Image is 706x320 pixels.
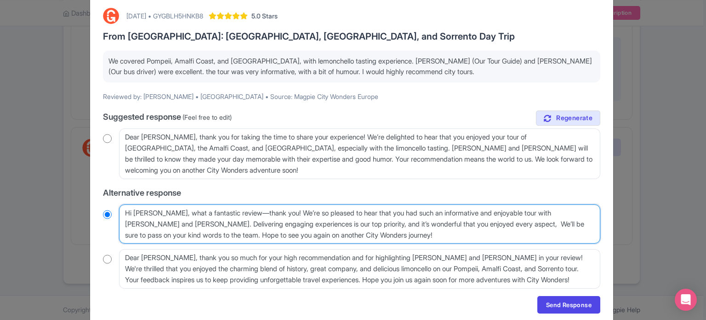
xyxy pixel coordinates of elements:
textarea: Hi [PERSON_NAME], what a fantastic review—thank you! We’re so pleased to hear that you had such a... [119,204,600,244]
span: Regenerate [556,114,592,122]
span: (Feel free to edit) [182,113,232,121]
textarea: Dear [PERSON_NAME], thank you for taking the time to share your experience! We’re delighted to he... [119,128,600,179]
p: We covered Pompeii, Amalfi Coast, and [GEOGRAPHIC_DATA], with lemonchello tasting experience. [PE... [108,56,595,77]
div: [DATE] • GYGBLH5HNKB8 [126,11,203,21]
a: Regenerate [536,111,600,126]
span: 5.0 Stars [251,11,278,21]
p: Reviewed by: [PERSON_NAME] • [GEOGRAPHIC_DATA] • Source: Magpie City Wonders Europe [103,92,600,101]
img: GetYourGuide Logo [103,8,119,24]
div: Open Intercom Messenger [675,289,697,311]
a: Send Response [537,296,600,314]
textarea: Dear [PERSON_NAME], thank you so much for your high recommendation and for highlighting [PERSON_N... [119,249,600,289]
span: Alternative response [103,188,181,198]
h3: From [GEOGRAPHIC_DATA]: [GEOGRAPHIC_DATA], [GEOGRAPHIC_DATA], and Sorrento Day Trip [103,31,600,41]
span: Suggested response [103,112,181,122]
